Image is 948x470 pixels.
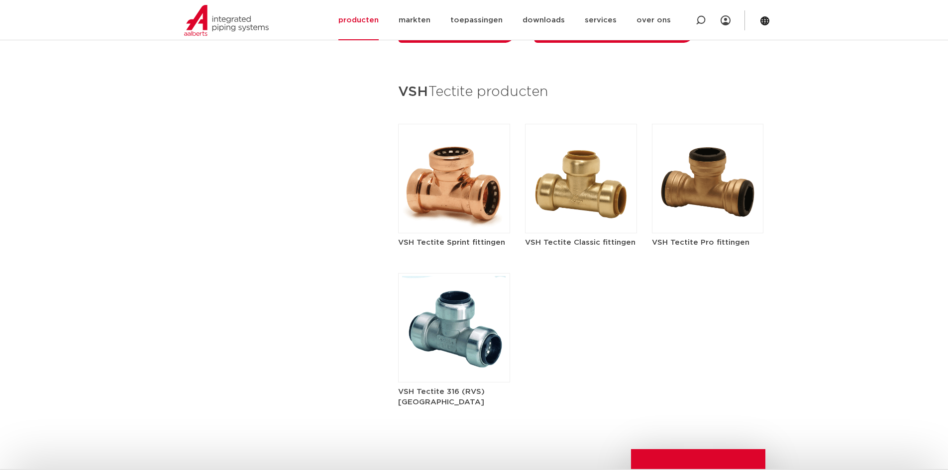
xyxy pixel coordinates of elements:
[398,85,428,99] strong: VSH
[525,237,637,248] h5: VSH Tectite Classic fittingen
[396,19,527,43] a: download brochure
[652,237,764,248] h5: VSH Tectite Pro fittingen
[398,386,510,407] h5: VSH Tectite 316 (RVS) [GEOGRAPHIC_DATA]
[531,19,705,43] a: download technisch handboek
[525,175,637,248] a: VSH Tectite Classic fittingen
[398,175,510,248] a: VSH Tectite Sprint fittingen
[398,237,510,248] h5: VSH Tectite Sprint fittingen
[652,175,764,248] a: VSH Tectite Pro fittingen
[398,324,510,407] a: VSH Tectite 316 (RVS) [GEOGRAPHIC_DATA]
[398,81,764,104] h3: Tectite producten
